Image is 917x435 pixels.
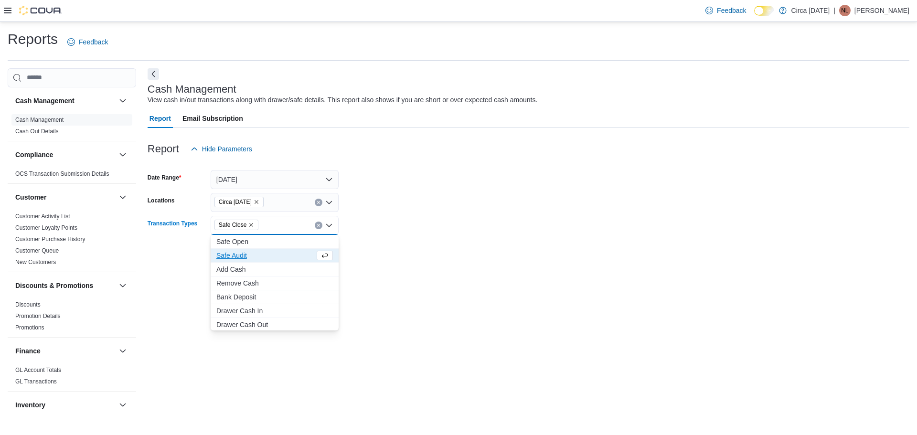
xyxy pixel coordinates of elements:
span: Feedback [717,6,746,15]
span: Remove Cash [216,278,333,288]
h3: Cash Management [148,84,236,95]
button: Inventory [117,399,128,411]
button: Customer [15,192,115,202]
span: Customer Purchase History [15,235,85,243]
div: Customer [8,211,136,272]
span: NL [841,5,848,16]
span: Customer Queue [15,247,59,255]
div: Discounts & Promotions [8,299,136,337]
button: Bank Deposit [211,290,339,304]
span: Drawer Cash In [216,306,333,316]
div: Cash Management [8,114,136,141]
button: Hide Parameters [187,139,256,159]
a: Customer Purchase History [15,236,85,243]
span: Report [149,109,171,128]
a: OCS Transaction Submission Details [15,170,109,177]
span: New Customers [15,258,56,266]
button: Inventory [15,400,115,410]
h3: Inventory [15,400,45,410]
p: | [833,5,835,16]
h1: Reports [8,30,58,49]
a: Customer Loyalty Points [15,224,77,231]
span: Drawer Cash Out [216,320,333,329]
a: Promotions [15,324,44,331]
span: Add Cash [216,265,333,274]
button: Compliance [15,150,115,159]
label: Transaction Types [148,220,197,227]
button: Finance [117,345,128,357]
button: Close list of options [325,222,333,229]
a: Customer Activity List [15,213,70,220]
span: Safe Open [216,237,333,246]
button: Next [148,68,159,80]
span: Promotion Details [15,312,61,320]
button: Drawer Cash Out [211,318,339,332]
button: Discounts & Promotions [15,281,115,290]
p: Circa [DATE] [791,5,830,16]
span: Cash Management [15,116,64,124]
button: Cash Management [117,95,128,106]
button: Discounts & Promotions [117,280,128,291]
span: Hide Parameters [202,144,252,154]
span: Email Subscription [182,109,243,128]
button: Clear input [315,199,322,206]
a: Promotion Details [15,313,61,319]
span: Discounts [15,301,41,308]
label: Date Range [148,174,181,181]
div: Compliance [8,168,136,183]
button: Remove Cash [211,276,339,290]
span: Circa 1818 [214,197,264,207]
img: Cova [19,6,62,15]
h3: Finance [15,346,41,356]
a: GL Transactions [15,378,57,385]
h3: Customer [15,192,46,202]
button: Clear input [315,222,322,229]
span: Customer Loyalty Points [15,224,77,232]
button: Add Cash [211,263,339,276]
input: Dark Mode [754,6,774,16]
a: Customer Queue [15,247,59,254]
a: Feedback [64,32,112,52]
button: Safe Open [211,235,339,249]
span: Safe Close [214,220,259,230]
div: Finance [8,364,136,391]
button: Finance [15,346,115,356]
span: Circa [DATE] [219,197,252,207]
a: New Customers [15,259,56,265]
label: Locations [148,197,175,204]
div: Choose from the following options [211,235,339,387]
button: Cash Management [15,96,115,106]
button: [DATE] [211,170,339,189]
button: Customer [117,191,128,203]
div: Natasha Livermore [839,5,851,16]
h3: Cash Management [15,96,75,106]
span: OCS Transaction Submission Details [15,170,109,178]
span: Feedback [79,37,108,47]
a: Feedback [702,1,750,20]
button: Remove Circa 1818 from selection in this group [254,199,259,205]
button: Compliance [117,149,128,160]
a: Cash Out Details [15,128,59,135]
div: View cash in/out transactions along with drawer/safe details. This report also shows if you are s... [148,95,538,105]
button: Drawer Cash In [211,304,339,318]
span: Safe Close [219,220,247,230]
a: GL Account Totals [15,367,61,373]
h3: Compliance [15,150,53,159]
a: Discounts [15,301,41,308]
button: Open list of options [325,199,333,206]
a: Cash Management [15,117,64,123]
h3: Report [148,143,179,155]
span: Bank Deposit [216,292,333,302]
span: GL Account Totals [15,366,61,374]
button: Remove Safe Close from selection in this group [248,222,254,228]
button: Safe Audit [211,249,339,263]
span: Safe Audit [216,251,315,260]
p: [PERSON_NAME] [854,5,909,16]
h3: Discounts & Promotions [15,281,93,290]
